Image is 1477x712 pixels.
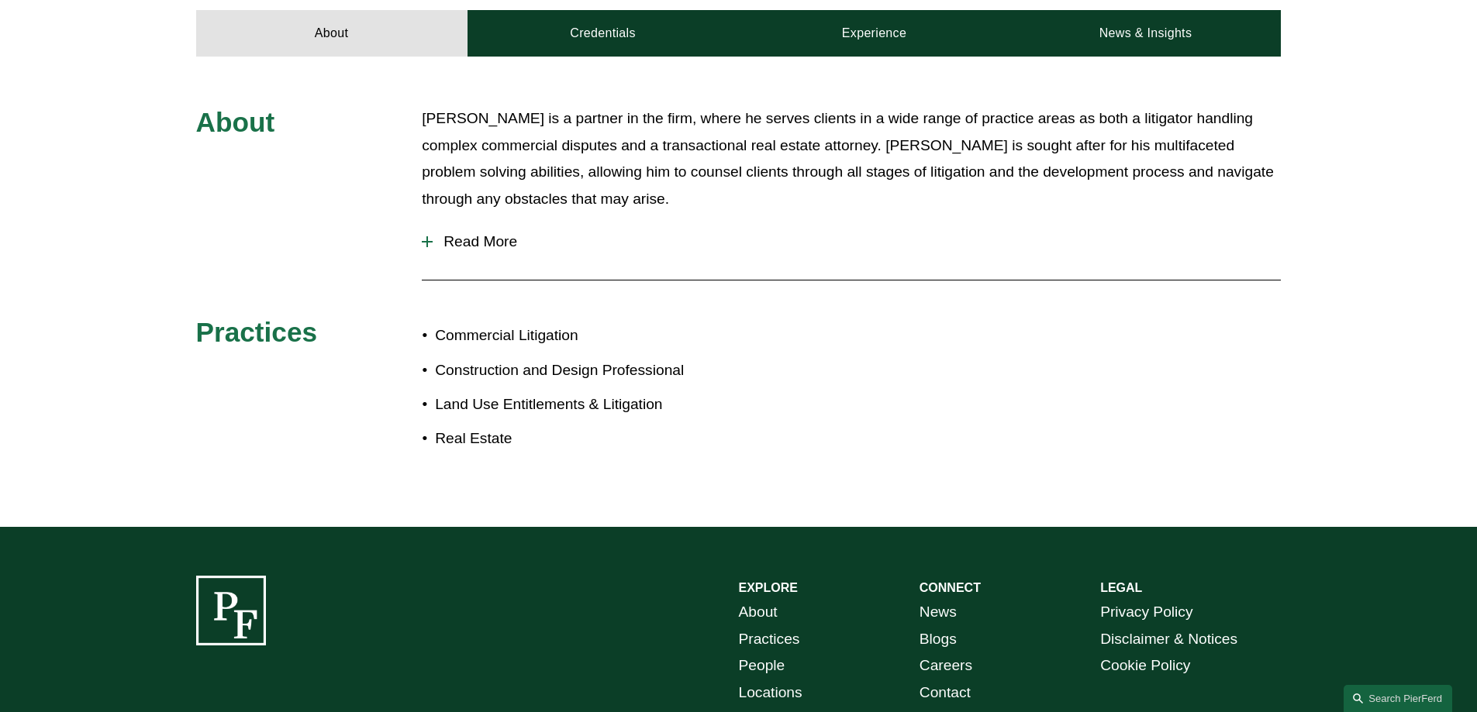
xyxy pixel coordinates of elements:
a: News & Insights [1009,10,1281,57]
a: Privacy Policy [1100,599,1192,626]
p: Commercial Litigation [435,322,738,349]
p: Real Estate [435,425,738,452]
strong: LEGAL [1100,581,1142,594]
a: Blogs [920,626,957,653]
a: News [920,599,957,626]
p: [PERSON_NAME] is a partner in the firm, where he serves clients in a wide range of practice areas... [422,105,1281,212]
a: Practices [739,626,800,653]
a: Search this site [1344,685,1452,712]
a: Credentials [468,10,739,57]
span: Read More [433,233,1281,250]
a: About [196,10,468,57]
p: Land Use Entitlements & Litigation [435,391,738,418]
strong: CONNECT [920,581,981,594]
button: Read More [422,222,1281,262]
strong: EXPLORE [739,581,798,594]
span: About [196,107,275,137]
a: About [739,599,778,626]
span: Practices [196,317,318,347]
a: People [739,652,785,679]
a: Locations [739,679,802,707]
a: Cookie Policy [1100,652,1190,679]
p: Construction and Design Professional [435,357,738,384]
a: Contact [920,679,971,707]
a: Careers [920,652,972,679]
a: Experience [739,10,1010,57]
a: Disclaimer & Notices [1100,626,1237,653]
